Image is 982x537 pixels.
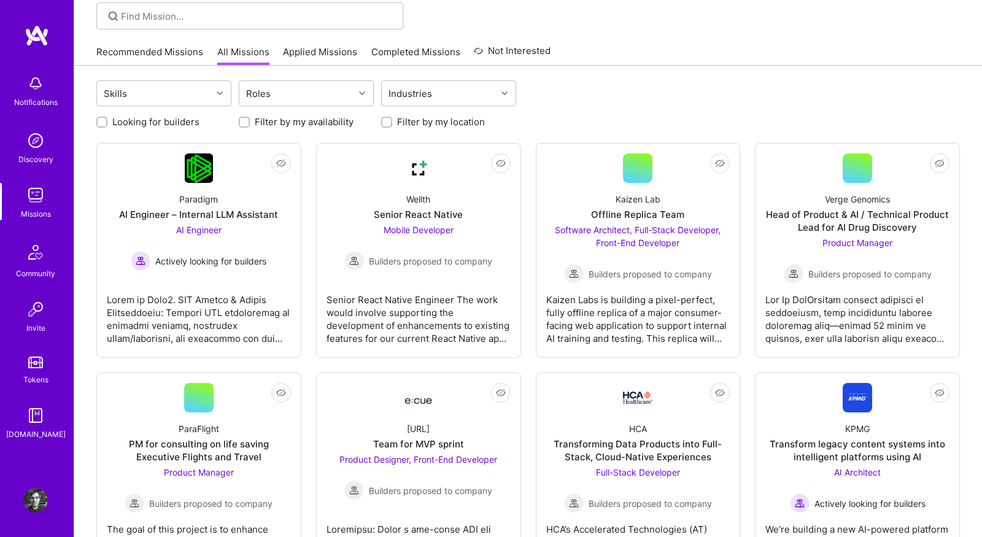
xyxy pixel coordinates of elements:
[23,71,48,96] img: bell
[555,225,721,248] span: Software Architect, Full-Stack Developer, Front-End Developer
[406,193,430,206] div: Wellth
[155,255,266,268] span: Actively looking for builders
[327,284,511,345] div: Senior React Native Engineer The work would involve supporting the development of enhancements to...
[825,193,890,206] div: Verge Genomics
[496,388,506,398] i: icon EyeClosed
[765,438,949,463] div: Transform legacy content systems into intelligent platforms using AI
[589,497,712,510] span: Builders proposed to company
[359,90,365,96] i: icon Chevron
[596,467,680,477] span: Full-Stack Developer
[23,488,48,512] img: User Avatar
[814,497,926,510] span: Actively looking for builders
[217,45,269,66] a: All Missions
[591,208,684,221] div: Offline Replica Team
[546,153,730,347] a: Kaizen LabOffline Replica TeamSoftware Architect, Full-Stack Developer, Front-End Developer Build...
[629,422,647,435] div: HCA
[546,438,730,463] div: Transforming Data Products into Full-Stack, Cloud-Native Experiences
[23,373,48,386] div: Tokens
[397,115,485,128] label: Filter by my location
[276,158,286,168] i: icon EyeClosed
[6,428,66,441] div: [DOMAIN_NAME]
[384,225,454,235] span: Mobile Developer
[339,454,497,465] span: Product Designer, Front-End Developer
[822,238,892,248] span: Product Manager
[373,438,464,450] div: Team for MVP sprint
[808,268,932,280] span: Builders proposed to company
[217,90,223,96] i: icon Chevron
[790,493,810,513] img: Actively looking for builders
[23,297,48,322] img: Invite
[179,422,219,435] div: ParaFlight
[501,90,508,96] i: icon Chevron
[121,10,394,23] input: Find Mission...
[179,193,218,206] div: Paradigm
[255,115,354,128] label: Filter by my availability
[16,267,55,280] div: Community
[715,388,725,398] i: icon EyeClosed
[623,392,652,404] img: Company Logo
[21,238,50,267] img: Community
[935,158,945,168] i: icon EyeClosed
[715,158,725,168] i: icon EyeClosed
[18,153,53,166] div: Discovery
[107,438,291,463] div: PM for consulting on life saving Executive Flights and Travel
[107,153,291,347] a: Company LogoParadigmAI Engineer – Internal LLM AssistantAI Engineer Actively looking for builders...
[369,255,492,268] span: Builders proposed to company
[276,388,286,398] i: icon EyeClosed
[496,158,506,168] i: icon EyeClosed
[112,115,199,128] label: Looking for builders
[564,264,584,284] img: Builders proposed to company
[101,85,130,102] div: Skills
[131,251,150,271] img: Actively looking for builders
[589,268,712,280] span: Builders proposed to company
[125,493,144,513] img: Builders proposed to company
[784,264,803,284] img: Builders proposed to company
[176,225,222,235] span: AI Engineer
[327,153,511,347] a: Company LogoWellthSenior React NativeMobile Developer Builders proposed to companyBuilders propos...
[765,153,949,347] a: Verge GenomicsHead of Product & AI / Technical Product Lead for AI Drug DiscoveryProduct Manager ...
[23,403,48,428] img: guide book
[119,208,278,221] div: AI Engineer – Internal LLM Assistant
[404,153,433,183] img: Company Logo
[28,357,43,368] img: tokens
[834,467,881,477] span: AI Architect
[21,207,51,220] div: Missions
[243,85,274,102] div: Roles
[96,45,203,66] a: Recommended Missions
[106,9,120,23] i: icon SearchGrey
[107,284,291,345] div: Lorem ip Dolo2. SIT Ametco & Adipis Elitseddoeiu: Tempori UTL etdoloremag al enimadmi veniamq, no...
[374,208,463,221] div: Senior React Native
[765,284,949,345] div: Lor Ip DolOrsitam consect adipisci el seddoeiusm, temp incididuntu laboree doloremag aliq—enimad ...
[371,45,460,66] a: Completed Missions
[369,484,492,497] span: Builders proposed to company
[25,25,49,47] img: logo
[385,85,435,102] div: Industries
[843,383,872,412] img: Company Logo
[616,193,660,206] div: Kaizen Lab
[185,153,214,183] img: Company Logo
[404,387,433,409] img: Company Logo
[935,388,945,398] i: icon EyeClosed
[14,96,58,109] div: Notifications
[344,481,364,500] img: Builders proposed to company
[765,208,949,234] div: Head of Product & AI / Technical Product Lead for AI Drug Discovery
[23,128,48,153] img: discovery
[845,422,870,435] div: KPMG
[344,251,364,271] img: Builders proposed to company
[474,44,551,66] a: Not Interested
[283,45,357,66] a: Applied Missions
[546,284,730,345] div: Kaizen Labs is building a pixel-perfect, fully offline replica of a major consumer-facing web app...
[23,183,48,207] img: teamwork
[564,493,584,513] img: Builders proposed to company
[407,422,430,435] div: [URL]
[149,497,273,510] span: Builders proposed to company
[164,467,234,477] span: Product Manager
[20,488,51,512] a: User Avatar
[26,322,45,334] div: Invite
